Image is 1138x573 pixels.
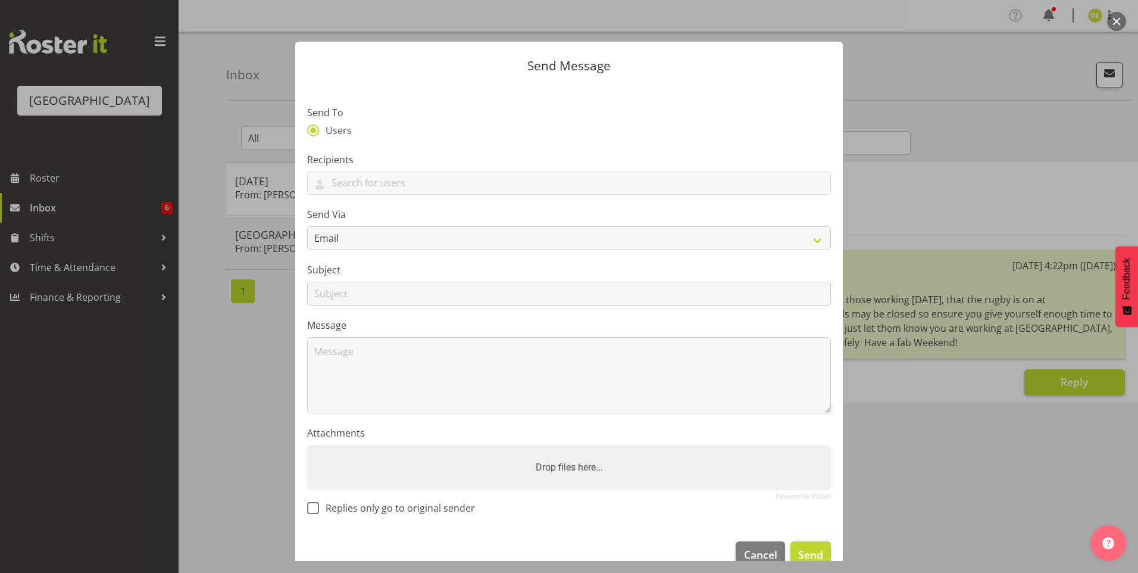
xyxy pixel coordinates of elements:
[307,282,831,306] input: Subject
[307,60,831,72] p: Send Message
[1121,258,1132,300] span: Feedback
[307,152,831,167] label: Recipients
[307,426,831,440] label: Attachments
[307,263,831,277] label: Subject
[1115,246,1138,327] button: Feedback - Show survey
[736,541,784,568] button: Cancel
[790,541,831,568] button: Send
[1102,537,1114,549] img: help-xxl-2.png
[776,494,831,499] a: Powered by PQINA
[744,547,777,562] span: Cancel
[307,105,831,120] label: Send To
[531,456,608,479] label: Drop files here...
[319,502,475,514] span: Replies only go to original sender
[308,174,830,192] input: Search for users
[319,124,352,136] span: Users
[307,318,831,332] label: Message
[798,547,823,562] span: Send
[307,207,831,222] label: Send Via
